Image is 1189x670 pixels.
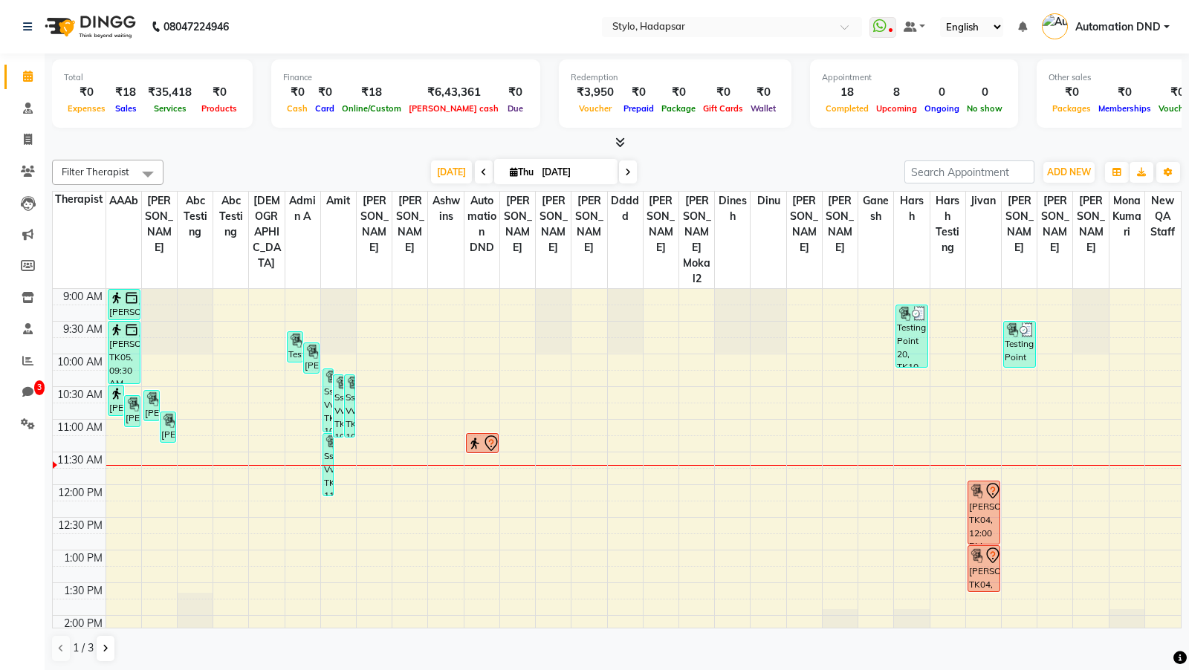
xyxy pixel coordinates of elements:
span: Amit [321,192,356,210]
span: Packages [1049,103,1095,114]
span: [PERSON_NAME] [1002,192,1037,257]
div: 10:00 AM [54,354,106,370]
span: Prepaid [620,103,658,114]
span: abc testing [178,192,213,241]
div: Testing Point 20, TK11, 09:30 AM-10:15 AM, Facial New SP (₹500.35) [1004,322,1035,367]
span: Ongoing [921,103,963,114]
div: ₹0 [64,84,109,101]
div: [PERSON_NAME], TK04, 12:00 PM-01:00 PM, [DEMOGRAPHIC_DATA] Hair ironing [968,481,1000,544]
span: Memberships [1095,103,1155,114]
div: Finance [283,71,528,84]
div: 18 [822,84,872,101]
div: Redemption [571,71,780,84]
div: ₹0 [198,84,241,101]
div: ₹35,418 [142,84,198,101]
span: Expenses [64,103,109,114]
div: ₹0 [1095,84,1155,101]
span: Filter Therapist [62,166,129,178]
div: [PERSON_NAME], TK15, 10:40 AM-11:10 AM, Orange Facial 2 [125,396,140,426]
div: 11:00 AM [54,420,106,435]
div: ₹0 [699,84,747,101]
div: 0 [921,84,963,101]
span: ADD NEW [1047,166,1091,178]
span: ashwins [428,192,463,226]
div: 8 [872,84,921,101]
div: 1:00 PM [61,550,106,566]
div: 12:00 PM [55,485,106,501]
div: ₹0 [311,84,338,101]
div: 2:00 PM [61,616,106,631]
span: harsh [894,192,929,226]
span: AAAb [106,192,141,210]
span: Cash [283,103,311,114]
div: [PERSON_NAME], TK01, 11:15 AM-11:35 AM, Automation-service1 [467,434,498,452]
span: No show [963,103,1006,114]
span: Services [150,103,190,114]
span: dinu [751,192,785,210]
span: MonaKumari [1109,192,1144,241]
div: Ss Vv, TK03, 11:15 AM-12:15 PM, [PERSON_NAME] Facial2 [323,434,333,495]
div: ₹0 [1049,84,1095,101]
button: ADD NEW [1043,162,1095,183]
div: ₹0 [502,84,528,101]
span: dinesh [715,192,750,226]
span: Automation DND [1075,19,1161,35]
span: [PERSON_NAME] [1037,192,1072,257]
div: ₹0 [283,84,311,101]
img: logo [38,6,140,48]
span: Upcoming [872,103,921,114]
div: [PERSON_NAME], TK05, 09:00 AM-09:30 AM, Orange Facial 2 [108,290,140,319]
span: [PERSON_NAME] [571,192,606,257]
input: 2025-09-04 [537,161,612,183]
span: 3 [34,380,45,395]
span: Voucher [575,103,615,114]
span: jivan [966,192,1001,210]
div: 0 [963,84,1006,101]
div: Testing Point 20, TK09, 09:40 AM-10:10 AM, Orange Facial (₹2500) [288,332,302,362]
span: [PERSON_NAME] [823,192,858,257]
div: [PERSON_NAME], TK12, 09:50 AM-10:20 AM, [PERSON_NAME] Facial (₹100) [304,343,319,373]
span: [PERSON_NAME] cash [405,103,502,114]
div: ₹0 [747,84,780,101]
img: Automation DND [1042,13,1068,39]
div: [PERSON_NAME], TK04, 01:00 PM-01:45 PM, [DEMOGRAPHIC_DATA] Wella Hair Color [968,546,1000,591]
span: Abc testing [213,192,248,241]
b: 08047224946 [163,6,229,48]
span: Due [504,103,527,114]
span: 1 / 3 [73,640,94,656]
span: Thu [506,166,537,178]
span: [PERSON_NAME] [142,192,177,257]
div: 11:30 AM [54,452,106,468]
div: ₹3,950 [571,84,620,101]
span: Wallet [747,103,780,114]
div: 10:30 AM [54,387,106,403]
span: [PERSON_NAME] [1073,192,1108,257]
div: [PERSON_NAME], TK05, 09:30 AM-10:30 AM, Lotus Facial [108,322,140,383]
span: Package [658,103,699,114]
div: ₹18 [338,84,405,101]
span: [PERSON_NAME] [500,192,535,257]
span: Completed [822,103,872,114]
a: 3 [4,380,40,405]
span: [DATE] [431,160,472,183]
div: ₹0 [620,84,658,101]
span: harsh testing [930,192,965,257]
div: Ss Vv, TK18, 10:20 AM-11:20 AM, [PERSON_NAME] Facial2 [345,375,354,437]
span: New QA Staff [1145,192,1181,241]
div: Ss Vv, TK16, 10:15 AM-11:15 AM, [PERSON_NAME] Facial2 [323,369,333,432]
div: [PERSON_NAME], TK19, 10:55 AM-11:25 AM, Orange Facial 2 [161,412,175,442]
div: Therapist [53,192,106,207]
div: ₹0 [658,84,699,101]
div: Testing Point 20, TK10, 09:15 AM-10:15 AM, face pack (₹1015) [896,305,927,367]
span: Automation DND [464,192,499,257]
span: [PERSON_NAME] [357,192,392,257]
span: [PERSON_NAME] Mokal2 [679,192,714,288]
span: Online/Custom [338,103,405,114]
div: Appointment [822,71,1006,84]
span: [PERSON_NAME] [392,192,427,257]
span: Ganesh [858,192,893,226]
div: Ss Vv, TK17, 10:20 AM-11:20 AM, [PERSON_NAME] Facial2 [334,375,343,437]
div: ₹18 [109,84,142,101]
span: Admin A [285,192,320,226]
span: [DEMOGRAPHIC_DATA] [249,192,284,273]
